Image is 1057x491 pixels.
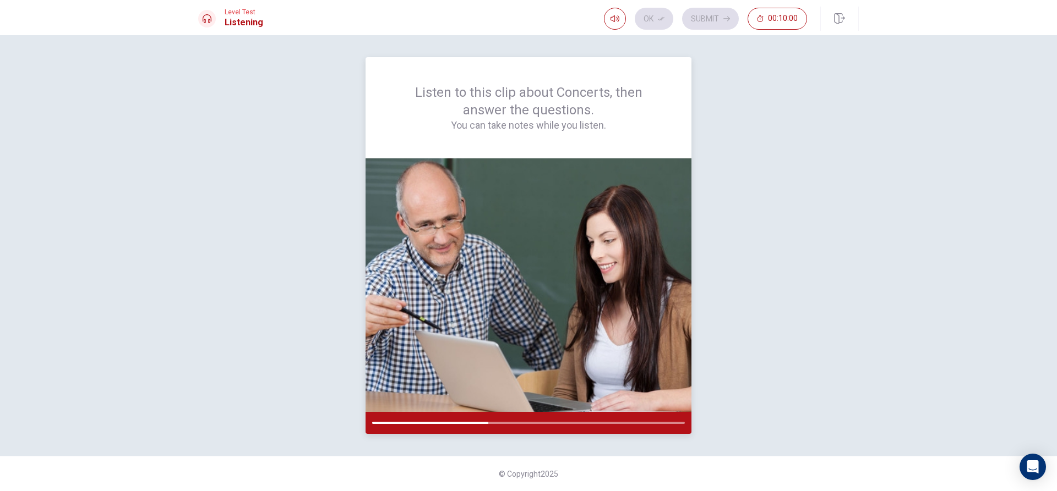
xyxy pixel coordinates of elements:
span: Level Test [225,8,263,16]
div: Listen to this clip about Concerts, then answer the questions. [392,84,665,132]
span: © Copyright 2025 [499,470,558,478]
img: passage image [366,158,691,412]
h1: Listening [225,16,263,29]
span: 00:10:00 [768,14,798,23]
h4: You can take notes while you listen. [392,119,665,132]
div: Open Intercom Messenger [1020,454,1046,480]
button: 00:10:00 [748,8,807,30]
